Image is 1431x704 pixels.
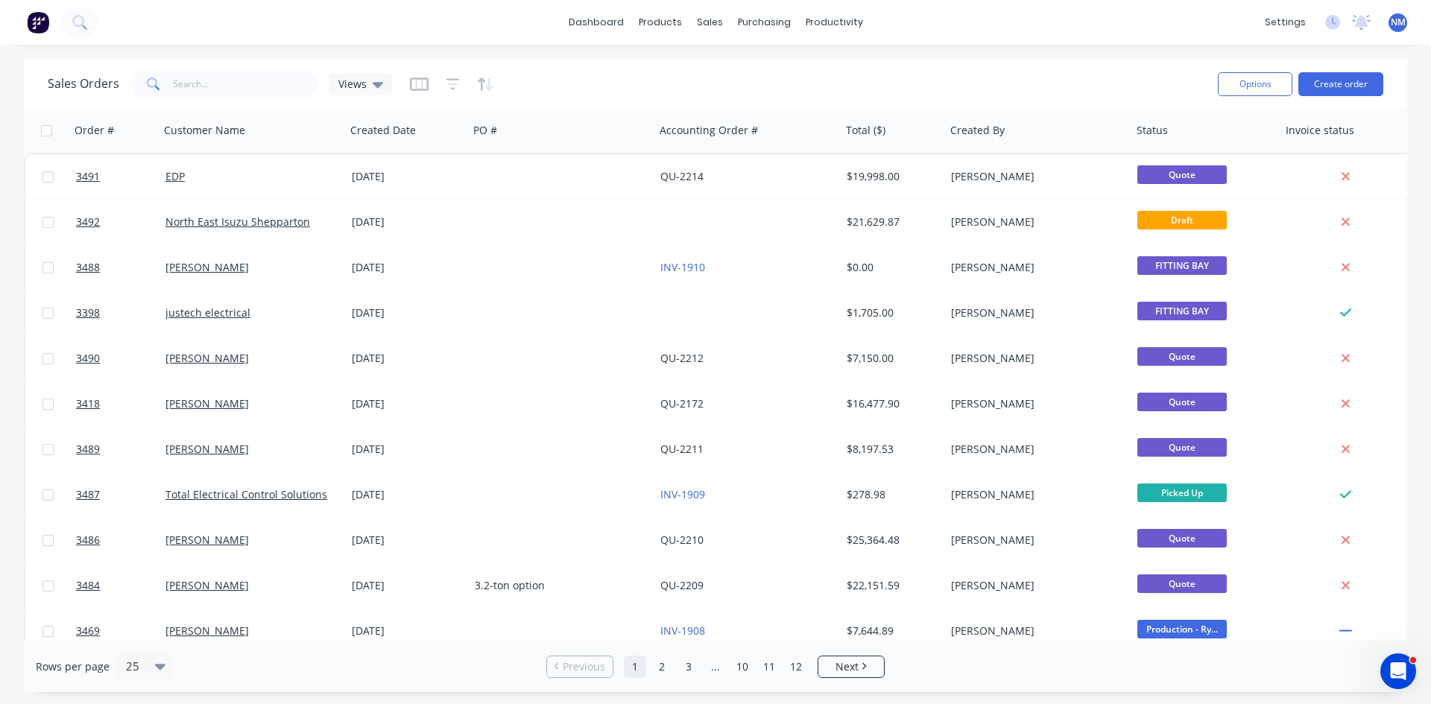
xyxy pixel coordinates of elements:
[352,305,463,320] div: [DATE]
[835,659,859,674] span: Next
[76,396,100,411] span: 3418
[1137,529,1227,548] span: Quote
[48,77,119,91] h1: Sales Orders
[951,305,1116,320] div: [PERSON_NAME]
[76,336,165,381] a: 3490
[651,656,673,678] a: Page 2
[847,215,935,229] div: $21,629.87
[338,76,367,92] span: Views
[36,659,110,674] span: Rows per page
[660,396,704,410] a: QU-2172
[76,245,165,290] a: 3488
[1218,72,1292,96] button: Options
[847,487,935,502] div: $278.98
[660,442,704,456] a: QU-2211
[76,518,165,562] a: 3486
[352,624,463,638] div: [DATE]
[730,11,798,34] div: purchasing
[76,215,100,229] span: 3492
[660,578,704,592] a: QU-2209
[165,215,310,229] a: North East Isuzu Shepparton
[1137,347,1227,366] span: Quote
[951,169,1116,184] div: [PERSON_NAME]
[847,305,935,320] div: $1,705.00
[173,69,318,99] input: Search...
[165,396,249,410] a: [PERSON_NAME]
[76,624,100,638] span: 3469
[540,656,891,678] ul: Pagination
[846,123,885,138] div: Total ($)
[352,442,463,457] div: [DATE]
[798,11,871,34] div: productivity
[847,533,935,548] div: $25,364.48
[847,169,935,184] div: $19,998.00
[1391,16,1406,29] span: NM
[76,609,165,653] a: 3469
[563,659,605,674] span: Previous
[352,396,463,411] div: [DATE]
[704,656,727,678] a: Jump forward
[660,351,704,365] a: QU-2212
[76,487,100,502] span: 3487
[1137,574,1227,593] span: Quote
[660,123,758,138] div: Accounting Order #
[165,351,249,365] a: [PERSON_NAME]
[76,472,165,517] a: 3487
[76,351,100,366] span: 3490
[847,442,935,457] div: $8,197.53
[950,123,1005,138] div: Created By
[951,578,1116,593] div: [PERSON_NAME]
[847,578,935,593] div: $22,151.59
[76,427,165,472] a: 3489
[818,659,884,674] a: Next page
[951,533,1116,548] div: [PERSON_NAME]
[352,533,463,548] div: [DATE]
[352,351,463,366] div: [DATE]
[951,624,1116,638] div: [PERSON_NAME]
[1137,165,1227,184] span: Quote
[76,154,165,199] a: 3491
[951,487,1116,502] div: [PERSON_NAME]
[1286,123,1354,138] div: Invoice status
[631,11,689,34] div: products
[951,260,1116,275] div: [PERSON_NAME]
[165,533,249,547] a: [PERSON_NAME]
[165,487,327,501] a: Total Electrical Control Solutions
[76,200,165,244] a: 3492
[785,656,807,678] a: Page 12
[352,215,463,229] div: [DATE]
[660,487,705,501] a: INV-1909
[1137,123,1168,138] div: Status
[165,169,185,183] a: EDP
[951,396,1116,411] div: [PERSON_NAME]
[1137,483,1227,502] span: Picked Up
[352,578,463,593] div: [DATE]
[1137,211,1227,229] span: Draft
[165,624,249,638] a: [PERSON_NAME]
[165,578,249,592] a: [PERSON_NAME]
[951,442,1116,457] div: [PERSON_NAME]
[624,656,646,678] a: Page 1 is your current page
[76,381,165,426] a: 3418
[847,396,935,411] div: $16,477.90
[164,123,245,138] div: Customer Name
[475,578,640,593] div: 3.2-ton option
[1137,256,1227,275] span: FITTING BAY
[660,260,705,274] a: INV-1910
[951,215,1116,229] div: [PERSON_NAME]
[473,123,497,138] div: PO #
[847,260,935,275] div: $0.00
[547,659,613,674] a: Previous page
[1137,438,1227,457] span: Quote
[27,11,49,34] img: Factory
[1380,653,1416,689] iframe: Intercom live chat
[352,169,463,184] div: [DATE]
[76,578,100,593] span: 3484
[165,442,249,456] a: [PERSON_NAME]
[76,305,100,320] span: 3398
[1137,620,1227,638] span: Production - Ry...
[76,533,100,548] span: 3486
[75,123,114,138] div: Order #
[352,487,463,502] div: [DATE]
[1257,11,1313,34] div: settings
